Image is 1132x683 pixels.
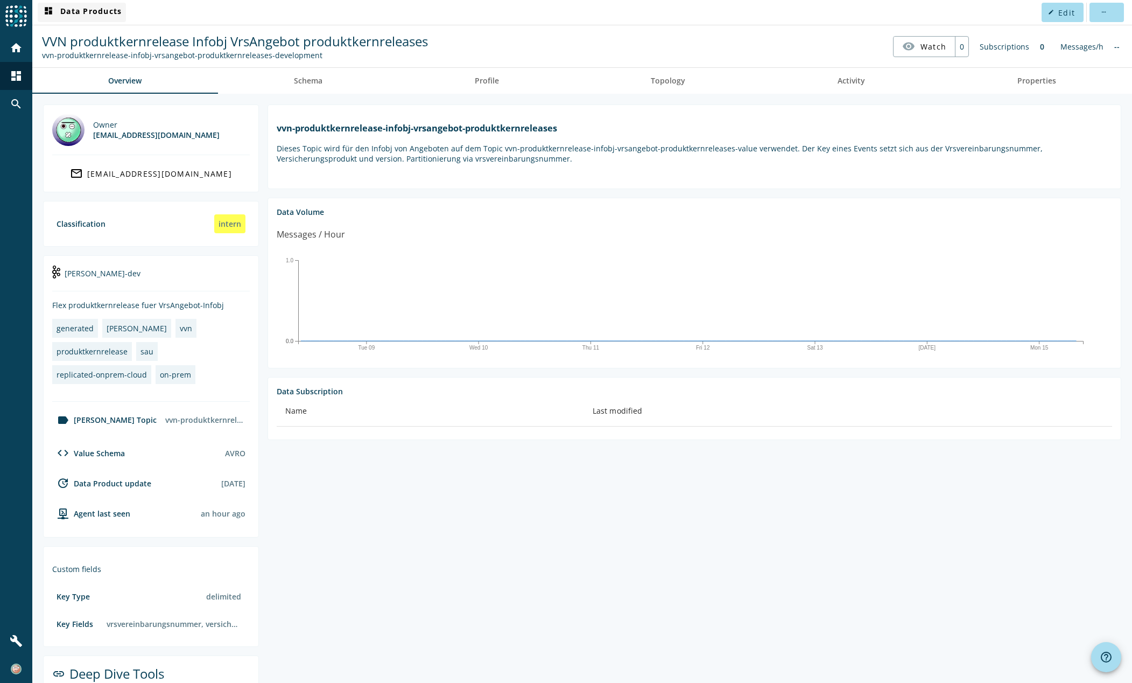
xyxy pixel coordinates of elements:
[140,346,153,357] div: sau
[108,77,142,85] span: Overview
[1058,8,1075,18] span: Edit
[52,164,250,183] a: [EMAIL_ADDRESS][DOMAIN_NAME]
[358,345,375,351] text: Tue 09
[52,507,130,520] div: agent-env-test
[225,448,245,458] div: AVRO
[475,77,499,85] span: Profile
[57,591,90,602] div: Key Type
[57,219,106,229] div: Classification
[1109,36,1125,57] div: No information
[955,37,968,57] div: 0
[1100,651,1113,664] mat-icon: help_outline
[651,77,685,85] span: Topology
[974,36,1035,57] div: Subscriptions
[57,323,94,333] div: generated
[584,396,1112,427] th: Last modified
[894,37,955,56] button: Watch
[5,5,27,27] img: spoud-logo.svg
[52,477,151,490] div: Data Product update
[87,169,232,179] div: [EMAIL_ADDRESS][DOMAIN_NAME]
[294,77,322,85] span: Schema
[11,664,22,674] img: 8006bfb5137ba185ffdf53ea38d26b4d
[52,266,60,278] img: kafka-dev
[918,345,936,351] text: [DATE]
[214,214,245,233] div: intern
[1042,3,1084,22] button: Edit
[93,120,220,130] div: Owner
[52,667,65,680] mat-icon: link
[838,77,865,85] span: Activity
[42,6,122,19] span: Data Products
[102,615,245,633] div: vrsvereinbarungsnummer, versicherungsprodukt, version
[10,69,23,82] mat-icon: dashboard
[70,167,83,180] mat-icon: mail_outline
[286,257,293,263] text: 1.0
[10,97,23,110] mat-icon: search
[469,345,488,351] text: Wed 10
[1030,345,1048,351] text: Mon 15
[52,447,125,459] div: Value Schema
[57,346,128,357] div: produktkernrelease
[57,619,93,629] div: Key Fields
[582,345,599,351] text: Thu 11
[277,396,584,427] th: Name
[52,300,250,310] div: Flex produktkernrelease fuer VrsAngebot-Infobj
[57,447,69,459] mat-icon: code
[277,207,1112,217] div: Data Volume
[277,122,1112,134] h1: vvn-produktkernrelease-infobj-vrsangebot-produktkernreleases
[277,386,1112,396] div: Data Subscription
[1048,9,1054,15] mat-icon: edit
[1055,36,1109,57] div: Messages/h
[10,41,23,54] mat-icon: home
[1035,36,1050,57] div: 0
[42,32,428,50] span: VVN produktkernrelease Infobj VrsAngebot produktkernreleases
[180,323,192,333] div: vvn
[57,414,69,427] mat-icon: label
[93,130,220,140] div: [EMAIL_ADDRESS][DOMAIN_NAME]
[286,338,293,344] text: 0.0
[902,40,915,53] mat-icon: visibility
[38,3,126,22] button: Data Products
[52,264,250,291] div: [PERSON_NAME]-dev
[696,345,710,351] text: Fri 12
[160,370,191,380] div: on-prem
[161,410,250,429] div: vvn-produktkernrelease-infobj-vrsangebot-produktkernreleases-development
[10,635,23,647] mat-icon: build
[1017,77,1056,85] span: Properties
[920,37,946,56] span: Watch
[277,143,1112,164] p: Dieses Topic wird für den Infobj von Angeboten auf dem Topic vvn-produktkernrelease-infobj-vrsang...
[52,114,85,146] img: sauron@mobi.ch
[57,370,147,380] div: replicated-onprem-cloud
[807,345,822,351] text: Sat 13
[201,508,245,519] div: Agents typically reports every 15min to 1h
[277,228,345,241] div: Messages / Hour
[107,323,167,333] div: [PERSON_NAME]
[57,477,69,490] mat-icon: update
[221,478,245,489] div: [DATE]
[52,564,250,574] div: Custom fields
[42,6,55,19] mat-icon: dashboard
[42,50,428,60] div: Kafka Topic: vvn-produktkernrelease-infobj-vrsangebot-produktkernreleases-development
[202,587,245,606] div: delimited
[1100,9,1106,15] mat-icon: more_horiz
[52,414,157,427] div: [PERSON_NAME] Topic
